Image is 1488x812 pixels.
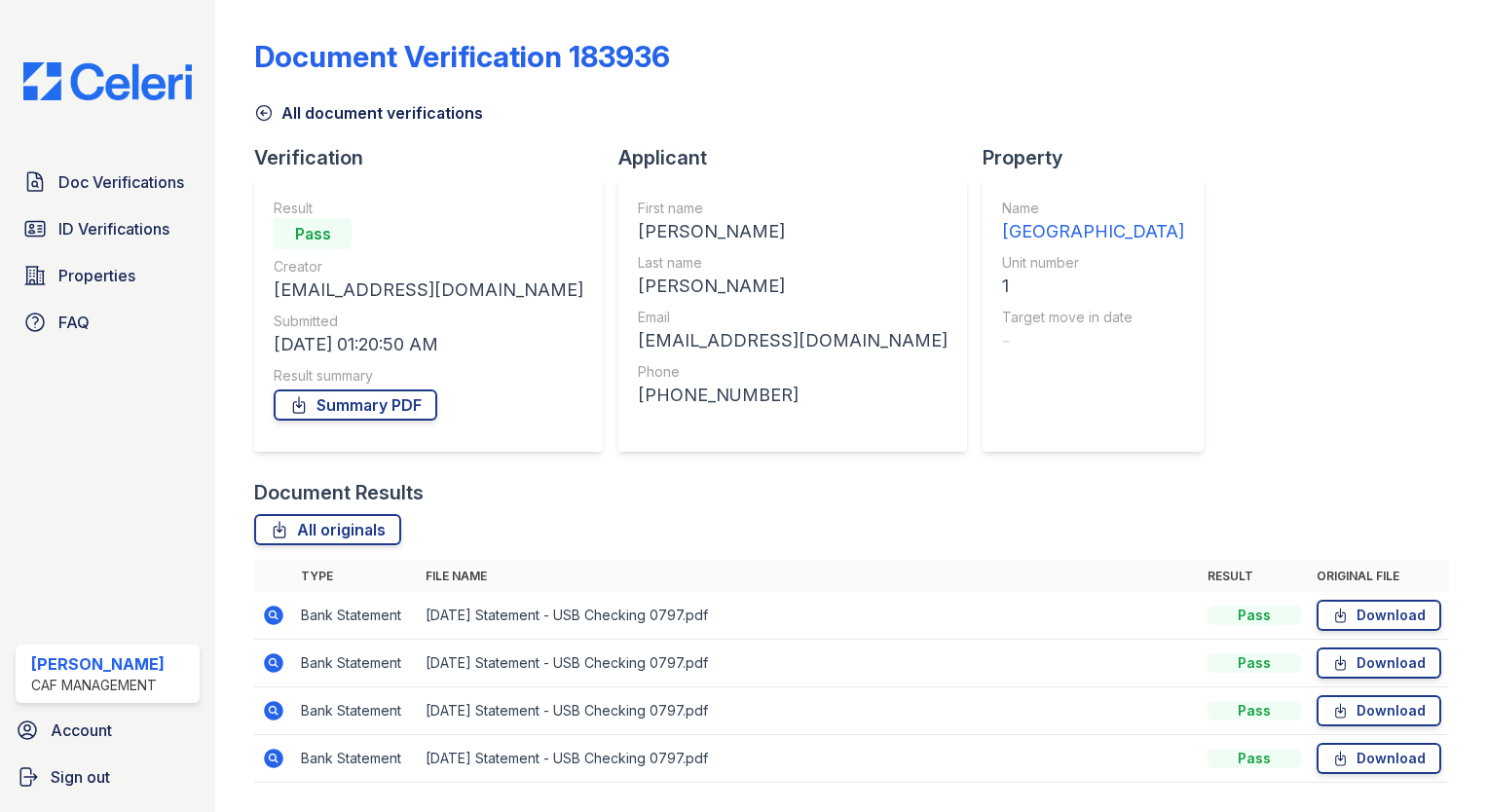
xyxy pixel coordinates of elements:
[418,640,1200,687] td: [DATE] Statement - USB Checking 0797.pdf
[58,264,135,287] span: Properties
[16,209,200,248] a: ID Verifications
[1002,253,1184,273] div: Unit number
[1317,743,1441,774] a: Download
[274,366,583,386] div: Result summary
[638,273,948,300] div: [PERSON_NAME]
[274,199,583,218] div: Result
[618,144,983,171] div: Applicant
[31,676,165,695] div: CAF Management
[58,217,169,240] span: ID Verifications
[418,735,1200,783] td: [DATE] Statement - USB Checking 0797.pdf
[638,253,948,273] div: Last name
[293,561,418,592] th: Type
[16,163,200,202] a: Doc Verifications
[254,479,424,506] div: Document Results
[1002,273,1184,300] div: 1
[8,757,207,796] a: Sign out
[1002,308,1184,327] div: Target move in date
[274,257,583,277] div: Creator
[8,711,207,750] a: Account
[983,144,1219,171] div: Property
[1002,218,1184,245] div: [GEOGRAPHIC_DATA]
[1002,199,1184,218] div: Name
[1317,600,1441,631] a: Download
[638,218,948,245] div: [PERSON_NAME]
[293,735,418,783] td: Bank Statement
[638,308,948,327] div: Email
[418,592,1200,640] td: [DATE] Statement - USB Checking 0797.pdf
[638,199,948,218] div: First name
[638,327,948,354] div: [EMAIL_ADDRESS][DOMAIN_NAME]
[254,514,401,545] a: All originals
[1309,561,1449,592] th: Original file
[1317,647,1441,679] a: Download
[16,303,200,342] a: FAQ
[1208,653,1301,673] div: Pass
[1002,199,1184,245] a: Name [GEOGRAPHIC_DATA]
[293,592,418,640] td: Bank Statement
[254,101,483,125] a: All document verifications
[254,144,618,171] div: Verification
[274,389,437,421] a: Summary PDF
[418,687,1200,735] td: [DATE] Statement - USB Checking 0797.pdf
[51,765,110,789] span: Sign out
[31,652,165,676] div: [PERSON_NAME]
[274,277,583,304] div: [EMAIL_ADDRESS][DOMAIN_NAME]
[1317,695,1441,726] a: Download
[58,311,90,334] span: FAQ
[638,362,948,382] div: Phone
[418,561,1200,592] th: File name
[1208,701,1301,720] div: Pass
[274,218,352,249] div: Pass
[1002,327,1184,354] div: -
[274,312,583,331] div: Submitted
[16,256,200,295] a: Properties
[1208,606,1301,625] div: Pass
[638,382,948,409] div: [PHONE_NUMBER]
[293,640,418,687] td: Bank Statement
[274,331,583,358] div: [DATE] 01:20:50 AM
[1200,561,1309,592] th: Result
[51,719,112,742] span: Account
[254,39,670,74] div: Document Verification 183936
[8,62,207,100] img: CE_Logo_Blue-a8612792a0a2168367f1c8372b55b34899dd931a85d93a1a3d3e32e68fde9ad4.png
[293,687,418,735] td: Bank Statement
[1208,749,1301,768] div: Pass
[58,170,184,194] span: Doc Verifications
